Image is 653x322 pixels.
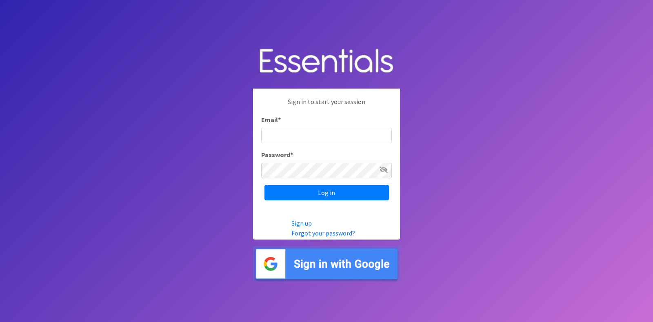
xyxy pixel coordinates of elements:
[261,150,293,160] label: Password
[261,97,392,115] p: Sign in to start your session
[278,115,281,124] abbr: required
[291,229,355,237] a: Forgot your password?
[264,185,389,200] input: Log in
[261,115,281,124] label: Email
[291,219,312,227] a: Sign up
[253,246,400,282] img: Sign in with Google
[290,151,293,159] abbr: required
[253,40,400,82] img: Human Essentials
